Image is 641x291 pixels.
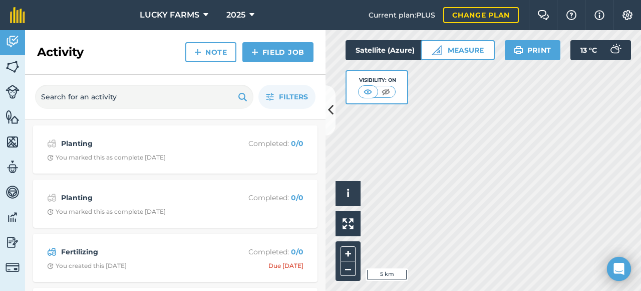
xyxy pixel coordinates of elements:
[380,87,392,97] img: svg+xml;base64,PHN2ZyB4bWxucz0iaHR0cDovL3d3dy53My5vcmcvMjAwMC9zdmciIHdpZHRoPSI1MCIgaGVpZ2h0PSI0MC...
[594,9,604,21] img: svg+xml;base64,PHN2ZyB4bWxucz0iaHR0cDovL3d3dy53My5vcmcvMjAwMC9zdmciIHdpZHRoPSIxNyIgaGVpZ2h0PSIxNy...
[37,44,84,60] h2: Activity
[6,109,20,124] img: svg+xml;base64,PHN2ZyB4bWxucz0iaHR0cDovL3d3dy53My5vcmcvMjAwMC9zdmciIHdpZHRoPSI1NiIgaGVpZ2h0PSI2MC...
[258,85,315,109] button: Filters
[10,7,25,23] img: fieldmargin Logo
[291,139,303,148] strong: 0 / 0
[369,10,435,21] span: Current plan : PLUS
[565,10,577,20] img: A question mark icon
[6,235,20,250] img: svg+xml;base64,PD94bWwgdmVyc2lvbj0iMS4wIiBlbmNvZGluZz0idXRmLTgiPz4KPCEtLSBHZW5lcmF0b3I6IEFkb2JlIE...
[251,46,258,58] img: svg+xml;base64,PHN2ZyB4bWxucz0iaHR0cDovL3d3dy53My5vcmcvMjAwMC9zdmciIHdpZHRoPSIxNCIgaGVpZ2h0PSIyNC...
[607,257,631,281] div: Open Intercom Messenger
[242,42,313,62] a: Field Job
[432,45,442,55] img: Ruler icon
[61,138,220,149] strong: Planting
[358,76,396,84] div: Visibility: On
[343,218,354,229] img: Four arrows, one pointing top left, one top right, one bottom right and the last bottom left
[35,85,253,109] input: Search for an activity
[505,40,561,60] button: Print
[6,134,20,150] img: svg+xml;base64,PHN2ZyB4bWxucz0iaHR0cDovL3d3dy53My5vcmcvMjAwMC9zdmciIHdpZHRoPSI1NiIgaGVpZ2h0PSI2MC...
[39,131,311,168] a: PlantingCompleted: 0/0Clock with arrow pointing clockwiseYou marked this as complete [DATE]
[346,40,442,60] button: Satellite (Azure)
[226,9,245,21] span: 2025
[61,192,220,203] strong: Planting
[224,192,303,203] p: Completed :
[291,193,303,202] strong: 0 / 0
[341,261,356,276] button: –
[6,160,20,175] img: svg+xml;base64,PD94bWwgdmVyc2lvbj0iMS4wIiBlbmNvZGluZz0idXRmLTgiPz4KPCEtLSBHZW5lcmF0b3I6IEFkb2JlIE...
[570,40,631,60] button: 13 °C
[47,262,127,270] div: You created this [DATE]
[47,192,57,204] img: svg+xml;base64,PD94bWwgdmVyc2lvbj0iMS4wIiBlbmNvZGluZz0idXRmLTgiPz4KPCEtLSBHZW5lcmF0b3I6IEFkb2JlIE...
[185,42,236,62] a: Note
[605,40,625,60] img: svg+xml;base64,PD94bWwgdmVyc2lvbj0iMS4wIiBlbmNvZGluZz0idXRmLTgiPz4KPCEtLSBHZW5lcmF0b3I6IEFkb2JlIE...
[268,262,303,270] div: Due [DATE]
[341,246,356,261] button: +
[61,246,220,257] strong: Fertilizing
[6,34,20,49] img: svg+xml;base64,PD94bWwgdmVyc2lvbj0iMS4wIiBlbmNvZGluZz0idXRmLTgiPz4KPCEtLSBHZW5lcmF0b3I6IEFkb2JlIE...
[47,209,54,215] img: Clock with arrow pointing clockwise
[362,87,374,97] img: svg+xml;base64,PHN2ZyB4bWxucz0iaHR0cDovL3d3dy53My5vcmcvMjAwMC9zdmciIHdpZHRoPSI1MCIgaGVpZ2h0PSI0MC...
[537,10,549,20] img: Two speech bubbles overlapping with the left bubble in the forefront
[347,187,350,200] span: i
[47,155,54,161] img: Clock with arrow pointing clockwise
[621,10,633,20] img: A cog icon
[6,85,20,99] img: svg+xml;base64,PD94bWwgdmVyc2lvbj0iMS4wIiBlbmNvZGluZz0idXRmLTgiPz4KPCEtLSBHZW5lcmF0b3I6IEFkb2JlIE...
[47,137,57,150] img: svg+xml;base64,PD94bWwgdmVyc2lvbj0iMS4wIiBlbmNvZGluZz0idXRmLTgiPz4KPCEtLSBHZW5lcmF0b3I6IEFkb2JlIE...
[6,59,20,74] img: svg+xml;base64,PHN2ZyB4bWxucz0iaHR0cDovL3d3dy53My5vcmcvMjAwMC9zdmciIHdpZHRoPSI1NiIgaGVpZ2h0PSI2MC...
[238,91,247,103] img: svg+xml;base64,PHN2ZyB4bWxucz0iaHR0cDovL3d3dy53My5vcmcvMjAwMC9zdmciIHdpZHRoPSIxOSIgaGVpZ2h0PSIyNC...
[224,138,303,149] p: Completed :
[514,44,523,56] img: svg+xml;base64,PHN2ZyB4bWxucz0iaHR0cDovL3d3dy53My5vcmcvMjAwMC9zdmciIHdpZHRoPSIxOSIgaGVpZ2h0PSIyNC...
[580,40,597,60] span: 13 ° C
[6,260,20,274] img: svg+xml;base64,PD94bWwgdmVyc2lvbj0iMS4wIiBlbmNvZGluZz0idXRmLTgiPz4KPCEtLSBHZW5lcmF0b3I6IEFkb2JlIE...
[421,40,495,60] button: Measure
[47,246,57,258] img: svg+xml;base64,PD94bWwgdmVyc2lvbj0iMS4wIiBlbmNvZGluZz0idXRmLTgiPz4KPCEtLSBHZW5lcmF0b3I6IEFkb2JlIE...
[39,240,311,276] a: FertilizingCompleted: 0/0Clock with arrow pointing clockwiseYou created this [DATE]Due [DATE]
[47,263,54,269] img: Clock with arrow pointing clockwise
[47,208,166,216] div: You marked this as complete [DATE]
[279,91,308,102] span: Filters
[291,247,303,256] strong: 0 / 0
[6,185,20,200] img: svg+xml;base64,PD94bWwgdmVyc2lvbj0iMS4wIiBlbmNvZGluZz0idXRmLTgiPz4KPCEtLSBHZW5lcmF0b3I6IEFkb2JlIE...
[47,154,166,162] div: You marked this as complete [DATE]
[6,210,20,225] img: svg+xml;base64,PD94bWwgdmVyc2lvbj0iMS4wIiBlbmNvZGluZz0idXRmLTgiPz4KPCEtLSBHZW5lcmF0b3I6IEFkb2JlIE...
[140,9,199,21] span: LUCKY FARMS
[224,246,303,257] p: Completed :
[194,46,201,58] img: svg+xml;base64,PHN2ZyB4bWxucz0iaHR0cDovL3d3dy53My5vcmcvMjAwMC9zdmciIHdpZHRoPSIxNCIgaGVpZ2h0PSIyNC...
[443,7,519,23] a: Change plan
[39,186,311,222] a: PlantingCompleted: 0/0Clock with arrow pointing clockwiseYou marked this as complete [DATE]
[336,181,361,206] button: i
